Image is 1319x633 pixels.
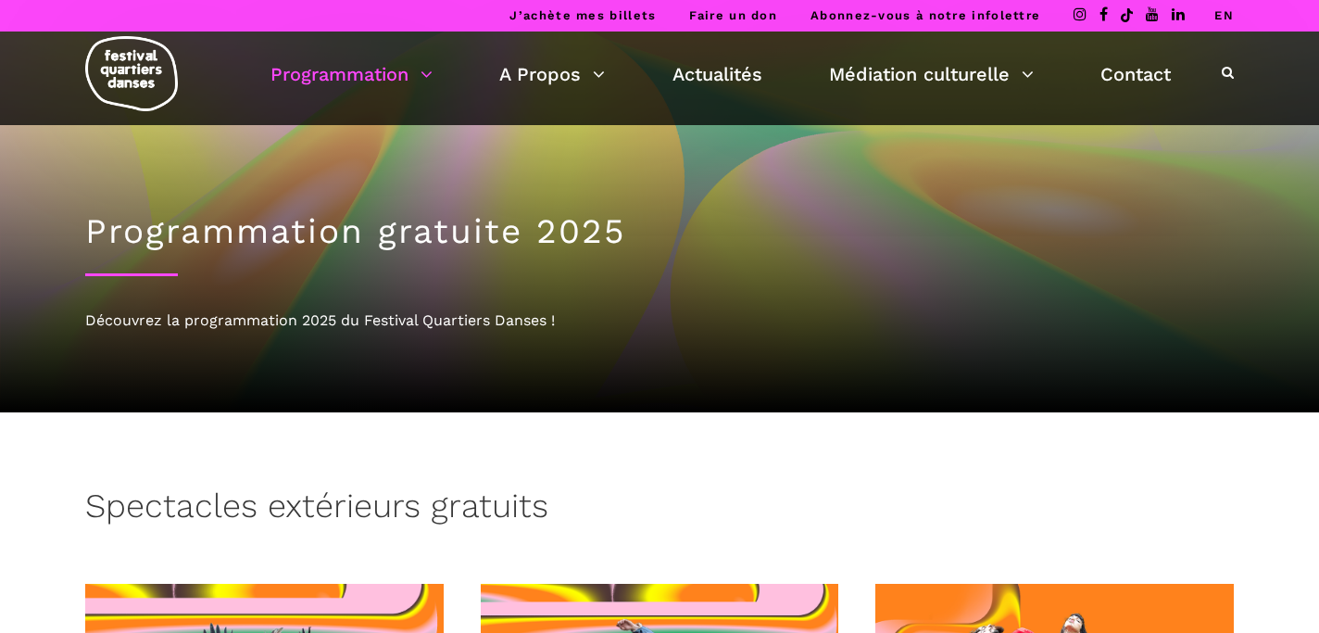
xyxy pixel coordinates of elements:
[509,8,656,22] a: J’achète mes billets
[85,36,178,111] img: logo-fqd-med
[85,309,1234,333] div: Découvrez la programmation 2025 du Festival Quartiers Danses !
[499,58,605,90] a: A Propos
[829,58,1034,90] a: Médiation culturelle
[85,211,1234,252] h1: Programmation gratuite 2025
[1100,58,1171,90] a: Contact
[810,8,1040,22] a: Abonnez-vous à notre infolettre
[270,58,433,90] a: Programmation
[672,58,762,90] a: Actualités
[689,8,777,22] a: Faire un don
[1214,8,1234,22] a: EN
[85,487,548,533] h3: Spectacles extérieurs gratuits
